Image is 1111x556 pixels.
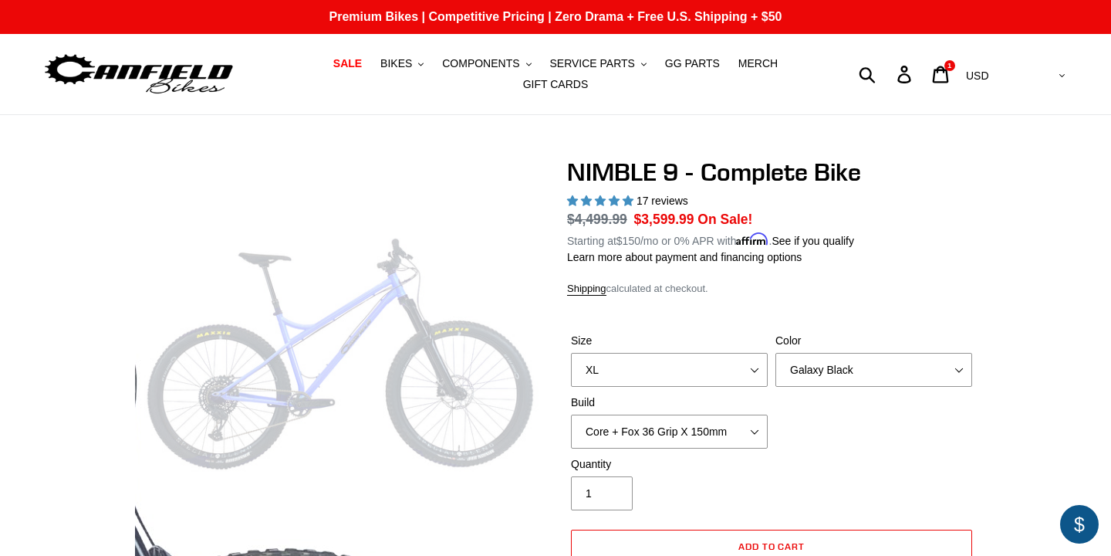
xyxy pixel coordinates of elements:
span: GIFT CARDS [523,78,589,91]
label: Size [571,333,768,349]
a: Shipping [567,283,606,296]
span: 1 [947,62,951,69]
label: Color [775,333,972,349]
span: 4.88 stars [567,195,637,207]
span: Add to cart [738,541,805,552]
span: MERCH [738,57,778,70]
span: 17 reviews [637,195,688,207]
a: SALE [326,53,370,74]
span: $150 [616,235,640,247]
input: Search [867,57,907,91]
img: Canfield Bikes [42,50,235,99]
span: SALE [333,57,362,70]
a: GIFT CARDS [515,74,596,95]
label: Build [571,395,768,411]
span: On Sale! [697,209,752,229]
a: Learn more about payment and financing options [567,251,802,263]
button: COMPONENTS [434,53,539,74]
button: BIKES [373,53,431,74]
span: $3,599.99 [634,212,694,227]
h1: NIMBLE 9 - Complete Bike [567,158,976,187]
a: MERCH [731,53,785,74]
span: GG PARTS [665,57,720,70]
span: COMPONENTS [442,57,519,70]
a: 1 [924,58,960,91]
p: Starting at /mo or 0% APR with . [567,229,854,249]
span: BIKES [380,57,412,70]
s: $4,499.99 [567,212,627,227]
div: calculated at checkout. [567,281,976,297]
button: SERVICE PARTS [542,53,653,74]
span: Affirm [736,232,768,246]
a: See if you qualify - Learn more about Affirm Financing (opens in modal) [772,235,854,247]
span: SERVICE PARTS [549,57,634,70]
label: Quantity [571,456,768,473]
a: GG PARTS [657,53,728,74]
div: $ [1060,505,1099,544]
